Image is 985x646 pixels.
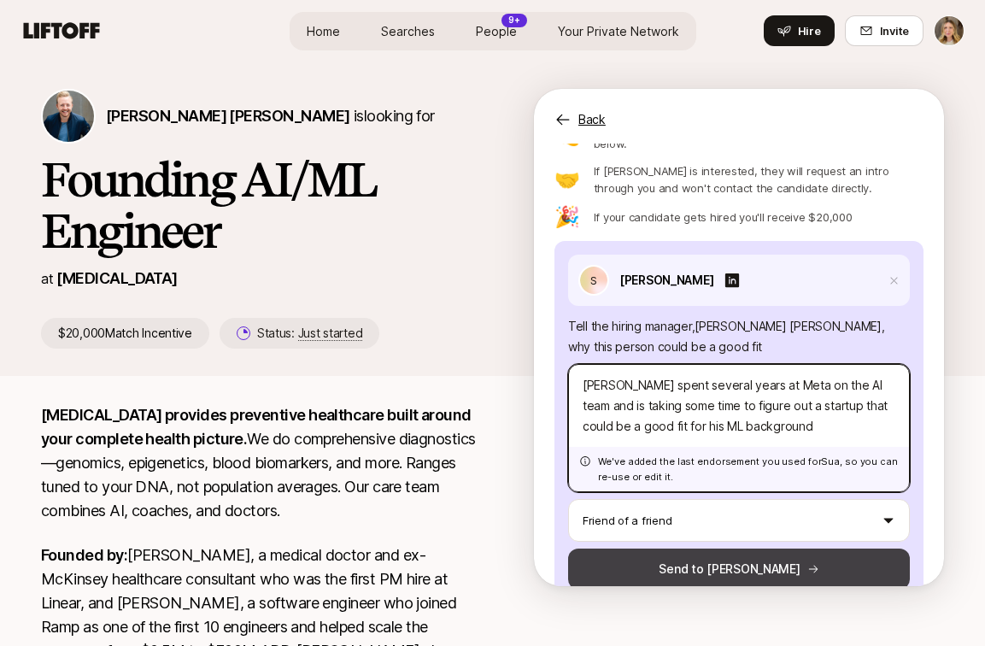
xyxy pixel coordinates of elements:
h1: Founding AI/ML Engineer [41,154,479,256]
span: Your Private Network [558,22,679,40]
a: Your Private Network [544,15,693,47]
p: S [590,270,597,291]
p: is looking for [106,104,435,128]
p: [MEDICAL_DATA] [56,267,177,291]
p: 🤝 [554,169,580,190]
img: Madeline Macartney [935,16,964,45]
strong: [MEDICAL_DATA] provides preventive healthcare built around your complete health picture. [41,406,474,448]
button: Invite [845,15,923,46]
button: Madeline Macartney [934,15,964,46]
span: People [476,22,517,40]
p: $20,000 Match Incentive [41,318,209,349]
button: Send to [PERSON_NAME] [568,549,910,590]
span: Just started [298,326,363,341]
a: Home [293,15,354,47]
span: Searches [381,22,435,40]
p: 💫 [554,125,580,145]
button: Hire [764,15,835,46]
span: Hire [798,22,821,39]
p: Status: [257,323,362,344]
span: [PERSON_NAME] [PERSON_NAME] [106,107,349,125]
a: People9+ [462,15,531,47]
p: If your candidate gets hired you'll receive $20,000 [594,208,853,226]
textarea: [PERSON_NAME] spent several years at Meta on the AI team and is taking some time to figure out a ... [568,364,910,492]
span: Home [307,22,340,40]
img: Sagan Schultz [43,91,94,142]
p: We've added the last endorsement you used for Sua , so you can re-use or edit it. [598,454,899,484]
p: 🎉 [554,207,580,227]
p: 9+ [508,14,520,26]
span: Invite [880,22,909,39]
strong: Founded by: [41,546,127,564]
p: We do comprehensive diagnostics—genomics, epigenetics, blood biomarkers, and more. Ranges tuned t... [41,403,479,523]
p: If [PERSON_NAME] is interested, they will request an intro through you and won't contact the cand... [594,162,923,197]
p: Tell the hiring manager, [PERSON_NAME] [PERSON_NAME] , why this person could be a good fit [568,316,910,357]
p: [PERSON_NAME] [619,270,713,291]
p: Back [578,109,606,130]
p: at [41,267,53,290]
a: Searches [367,15,449,47]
